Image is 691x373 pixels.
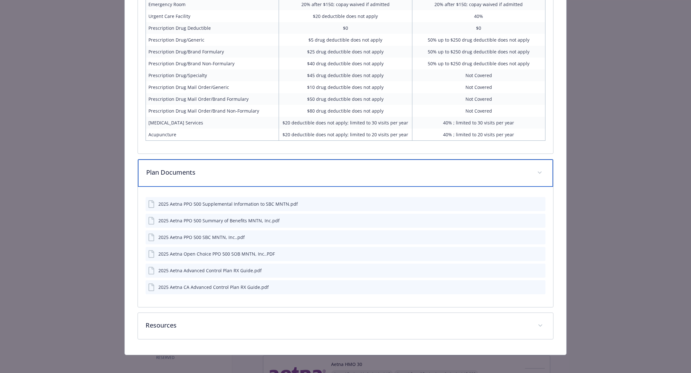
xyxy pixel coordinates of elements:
[279,117,412,129] td: $20 deductible does not apply; limited to 30 visits per year
[527,284,532,290] button: download file
[412,22,545,34] td: $0
[412,34,545,46] td: 50% up to $250 drug deductible does not apply
[412,93,545,105] td: Not Covered
[279,10,412,22] td: $20 deductible does not apply
[146,10,279,22] td: Urgent Care Facility
[146,81,279,93] td: Prescription Drug Mail Order/Generic
[158,217,280,224] div: 2025 Aetna PPO 500 Summary of Benefits MNTN, Inc.pdf
[527,217,532,224] button: download file
[146,22,279,34] td: Prescription Drug Deductible
[158,201,298,207] div: 2025 Aetna PPO 500 Supplemental Information to SBC MNTN.pdf
[158,234,245,241] div: 2025 Aetna PPO 500 SBC MNTN, Inc..pdf
[279,34,412,46] td: $5 drug deductible does not apply
[527,250,532,257] button: download file
[412,46,545,58] td: 50% up to $250 drug deductible does not apply
[537,217,543,224] button: preview file
[527,267,532,274] button: download file
[279,22,412,34] td: $0
[146,321,530,330] p: Resources
[412,129,545,141] td: 40% ; limited to 20 visits per year
[412,117,545,129] td: 40% ; limited to 30 visits per year
[537,284,543,290] button: preview file
[138,159,553,187] div: Plan Documents
[146,58,279,69] td: Prescription Drug/Brand Non-Formulary
[527,234,532,241] button: download file
[138,187,553,307] div: Plan Documents
[158,284,269,290] div: 2025 Aetna CA Advanced Control Plan RX Guide.pdf
[537,234,543,241] button: preview file
[279,105,412,117] td: $80 drug deductible does not apply
[527,201,532,207] button: download file
[138,313,553,339] div: Resources
[279,81,412,93] td: $10 drug deductible does not apply
[412,10,545,22] td: 40%
[146,117,279,129] td: [MEDICAL_DATA] Services
[146,46,279,58] td: Prescription Drug/Brand Formulary
[146,105,279,117] td: Prescription Drug Mail Order/Brand Non-Formulary
[158,267,262,274] div: 2025 Aetna Advanced Control Plan RX Guide.pdf
[146,34,279,46] td: Prescription Drug/Generic
[537,250,543,257] button: preview file
[412,69,545,81] td: Not Covered
[158,250,275,257] div: 2025 Aetna Open Choice PPO 500 SOB MNTN, Inc..PDF
[146,168,529,177] p: Plan Documents
[146,93,279,105] td: Prescription Drug Mail Order/Brand Formulary
[412,81,545,93] td: Not Covered
[279,46,412,58] td: $25 drug deductible does not apply
[537,267,543,274] button: preview file
[412,105,545,117] td: Not Covered
[279,129,412,141] td: $20 deductible does not apply; limited to 20 visits per year
[279,58,412,69] td: $40 drug deductible does not apply
[146,129,279,141] td: Acupuncture
[537,201,543,207] button: preview file
[146,69,279,81] td: Prescription Drug/Specialty
[279,93,412,105] td: $50 drug deductible does not apply
[412,58,545,69] td: 50% up to $250 drug deductible does not apply
[279,69,412,81] td: $45 drug deductible does not apply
